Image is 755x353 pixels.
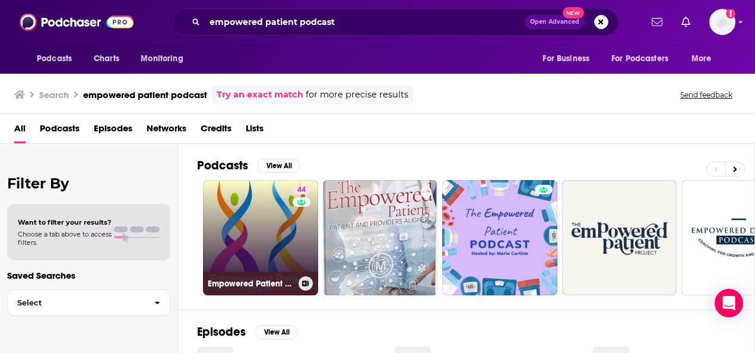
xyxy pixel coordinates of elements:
a: Show notifications dropdown [677,12,695,32]
div: Search podcasts, credits, & more... [172,8,618,36]
a: EpisodesView All [197,324,298,339]
span: Select [8,299,145,307]
span: Podcasts [37,51,72,67]
h2: Podcasts [197,158,248,173]
span: For Podcasters [611,51,668,67]
a: 44 [293,185,310,194]
a: Lists [246,119,264,143]
span: Logged in as BerkMarc [709,9,735,35]
a: Charts [86,48,126,70]
button: View All [258,159,300,173]
a: Networks [147,119,186,143]
img: User Profile [709,9,735,35]
span: for more precise results [306,88,408,102]
div: Open Intercom Messenger [715,289,743,317]
svg: Add a profile image [726,9,735,18]
h3: Search [39,89,69,100]
button: open menu [28,48,87,70]
button: Select [7,289,170,316]
p: Saved Searches [7,270,170,281]
img: Podchaser - Follow, Share and Rate Podcasts [20,11,134,33]
span: Monitoring [141,51,183,67]
button: open menu [683,48,727,70]
a: Episodes [94,119,132,143]
button: Send feedback [677,90,736,100]
button: open menu [604,48,686,70]
span: More [691,51,712,67]
a: All [14,119,26,143]
button: Open AdvancedNew [525,15,585,29]
span: 44 [297,184,306,196]
span: Want to filter your results? [18,218,112,226]
a: Podcasts [40,119,80,143]
button: open menu [132,48,198,70]
span: Charts [94,51,119,67]
button: View All [255,325,298,339]
input: Search podcasts, credits, & more... [205,12,525,31]
span: For Business [543,51,589,67]
h2: Episodes [197,324,246,339]
span: New [563,7,584,18]
a: PodcastsView All [197,158,300,173]
a: Credits [201,119,231,143]
button: open menu [534,48,604,70]
span: Choose a tab above to access filters. [18,230,112,247]
h3: empowered patient podcast [83,89,207,100]
a: Try an exact match [217,88,303,102]
h3: Empowered Patient Podcast [208,279,294,289]
h2: Filter By [7,175,170,192]
button: Show profile menu [709,9,735,35]
span: Open Advanced [530,19,579,25]
a: 44Empowered Patient Podcast [203,180,318,295]
a: Show notifications dropdown [647,12,667,32]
